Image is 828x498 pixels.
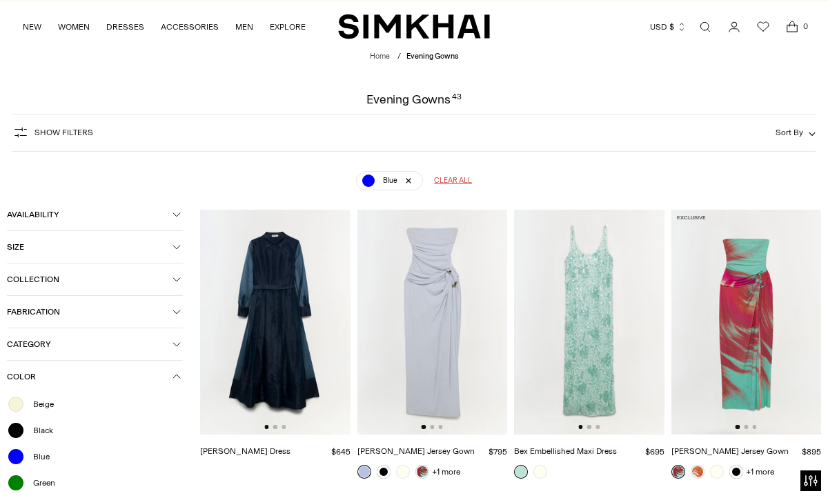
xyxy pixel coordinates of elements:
nav: breadcrumbs [370,51,458,63]
a: Blue [356,171,423,190]
button: Size [7,231,183,263]
span: Evening Gowns [406,52,458,61]
button: Go to slide 2 [273,425,277,429]
button: Go to slide 3 [438,425,442,429]
button: Availability [7,199,183,230]
a: DRESSES [106,12,144,42]
a: [PERSON_NAME] Jersey Gown [357,446,475,456]
a: +1 more [432,462,460,481]
a: Go to the account page [720,13,748,41]
span: Availability [7,210,172,219]
button: Color [7,361,183,392]
button: Sort By [776,125,816,140]
span: Collection [7,275,172,284]
button: Go to slide 1 [422,425,426,429]
button: Go to slide 1 [736,425,740,429]
a: [PERSON_NAME] Dress [200,446,290,456]
button: Go to slide 1 [578,425,582,429]
span: Green [25,477,55,489]
span: Category [7,339,172,349]
span: Show Filters [34,128,93,137]
button: Go to slide 3 [282,425,286,429]
span: Clear all [434,175,472,186]
a: ACCESSORIES [161,12,219,42]
span: Size [7,242,172,252]
a: Clear all [434,171,472,190]
a: MEN [235,12,253,42]
span: Fabrication [7,307,172,317]
div: 43 [452,93,462,106]
a: Home [370,52,390,61]
img: Bex Embellished Maxi Dress [514,210,664,435]
img: Emma Strapless Jersey Gown [671,210,822,435]
button: Show Filters [12,121,93,143]
a: +1 more [746,462,774,481]
img: Montgomery Dress [200,210,351,435]
a: WOMEN [58,12,90,42]
span: Black [25,424,53,437]
a: SIMKHAI [338,13,490,40]
button: Go to slide 3 [595,425,600,429]
span: Blue [25,450,50,463]
a: Wishlist [749,13,777,41]
a: [PERSON_NAME] Jersey Gown [671,446,789,456]
a: Open cart modal [778,13,806,41]
button: Go to slide 2 [744,425,748,429]
img: Emma Strapless Jersey Gown [357,210,508,435]
button: USD $ [650,12,687,42]
button: Go to slide 2 [430,425,434,429]
button: Go to slide 3 [752,425,756,429]
h1: Evening Gowns [366,93,462,106]
button: Go to slide 2 [587,425,591,429]
a: Open search modal [691,13,719,41]
a: Bex Embellished Maxi Dress [514,446,617,456]
button: Go to slide 1 [264,425,268,429]
button: Fabrication [7,296,183,328]
span: 0 [799,20,811,32]
span: Beige [25,398,54,410]
a: EXPLORE [270,12,306,42]
a: NEW [23,12,41,42]
span: Sort By [776,128,803,137]
span: Color [7,372,172,381]
button: Collection [7,263,183,295]
button: Category [7,328,183,360]
div: / [397,51,401,63]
